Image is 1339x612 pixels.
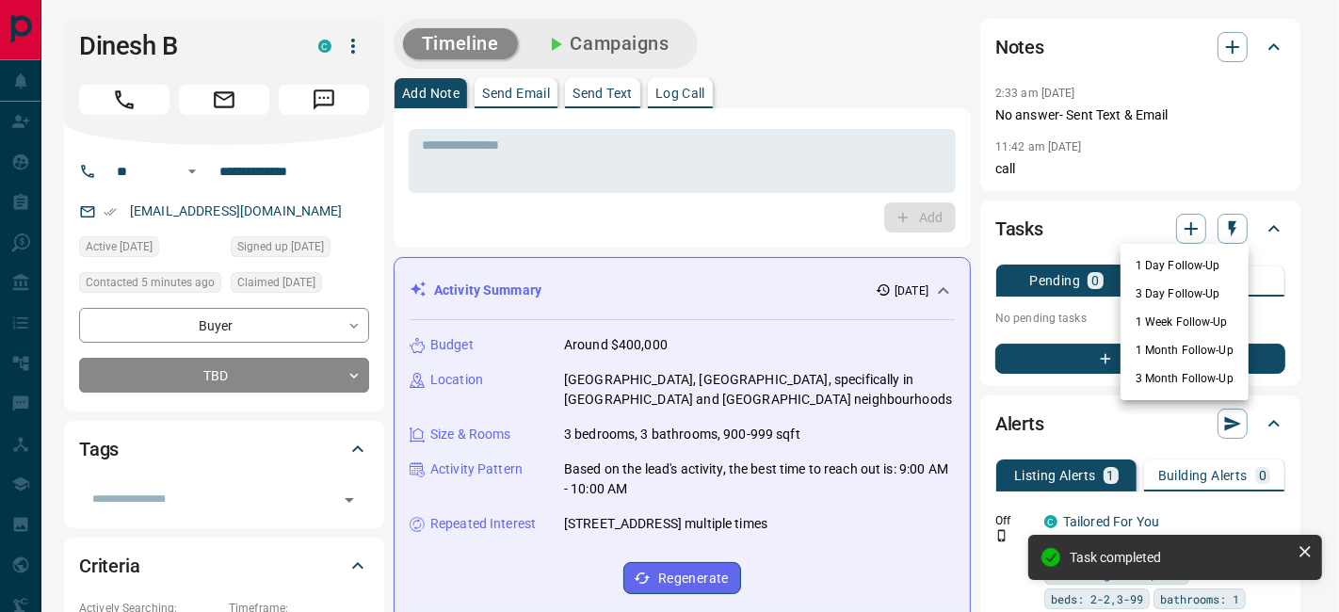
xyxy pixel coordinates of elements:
[1121,308,1249,336] li: 1 Week Follow-Up
[1121,364,1249,393] li: 3 Month Follow-Up
[1121,280,1249,308] li: 3 Day Follow-Up
[1121,336,1249,364] li: 1 Month Follow-Up
[1121,251,1249,280] li: 1 Day Follow-Up
[1070,550,1290,565] div: Task completed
